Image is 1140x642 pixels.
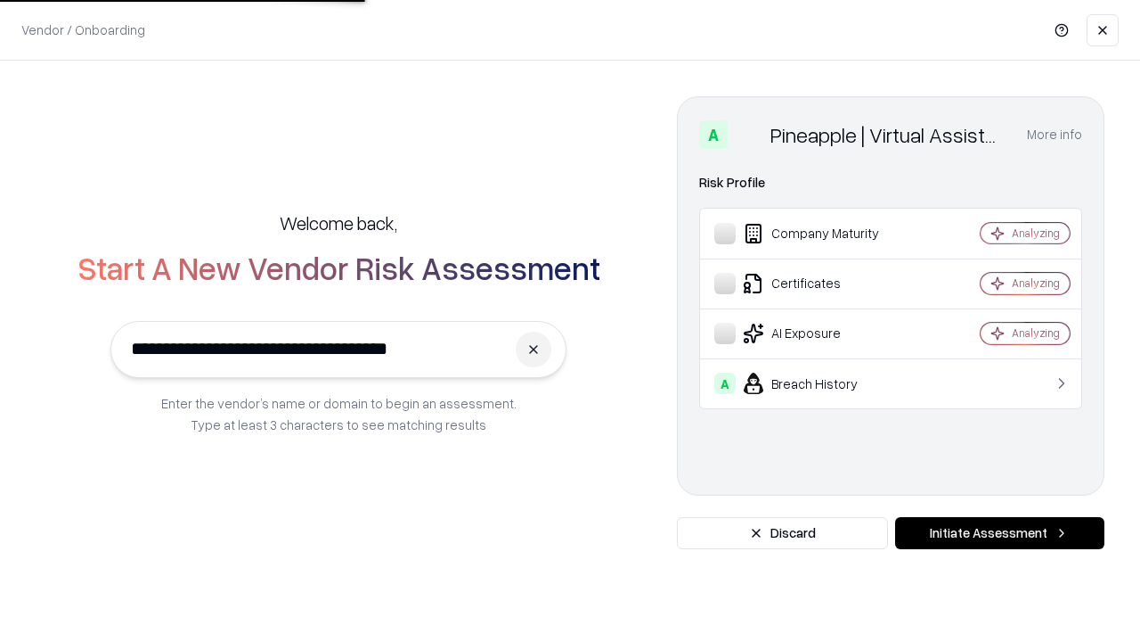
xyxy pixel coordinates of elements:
[1012,226,1060,241] div: Analyzing
[735,120,763,149] img: Pineapple | Virtual Assistant Agency
[895,517,1104,549] button: Initiate Assessment
[699,172,1082,193] div: Risk Profile
[699,120,728,149] div: A
[1012,325,1060,341] div: Analyzing
[21,21,145,39] p: Vendor / Onboarding
[714,223,927,244] div: Company Maturity
[77,250,600,285] h2: Start A New Vendor Risk Assessment
[1012,276,1060,291] div: Analyzing
[714,323,927,344] div: AI Exposure
[280,210,397,235] h5: Welcome back,
[161,392,517,435] p: Enter the vendor’s name or domain to begin an assessment. Type at least 3 characters to see match...
[1027,119,1082,151] button: More info
[714,273,927,294] div: Certificates
[714,373,927,394] div: Breach History
[770,120,1006,149] div: Pineapple | Virtual Assistant Agency
[714,373,736,394] div: A
[677,517,888,549] button: Discard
